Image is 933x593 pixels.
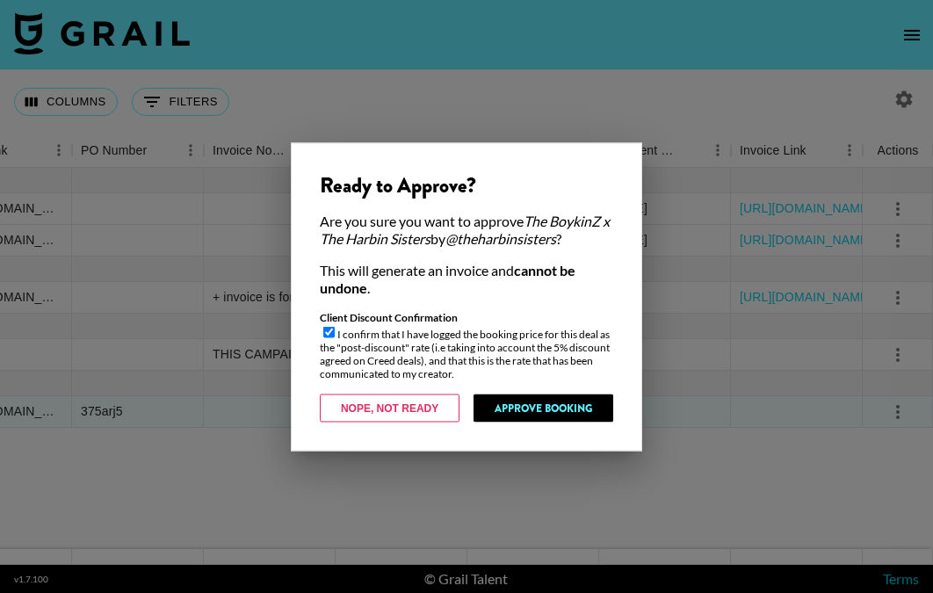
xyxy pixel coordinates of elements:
div: I confirm that I have logged the booking price for this deal as the "post-discount" rate (i.e tak... [320,310,613,380]
button: Approve Booking [474,394,613,422]
div: This will generate an invoice and . [320,261,613,296]
div: Ready to Approve? [320,171,613,198]
div: Are you sure you want to approve by ? [320,212,613,247]
strong: cannot be undone [320,261,575,295]
button: Nope, Not Ready [320,394,459,422]
em: The BoykinZ x The Harbin Sisters [320,212,610,246]
em: @ theharbinsisters [445,229,556,246]
strong: Client Discount Confirmation [320,310,458,323]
